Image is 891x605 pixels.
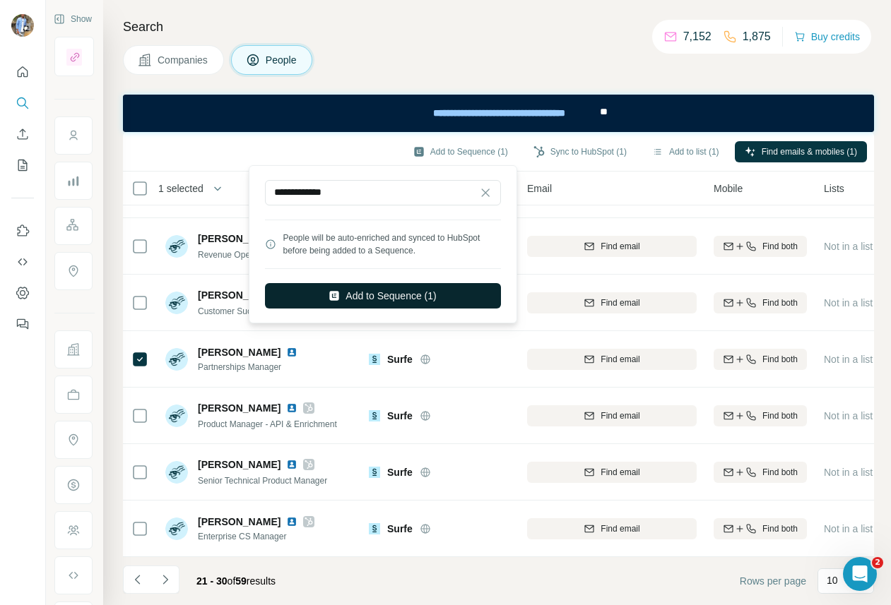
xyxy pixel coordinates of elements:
span: Find email [601,296,639,309]
span: Partnerships Manager [198,361,303,373]
button: Find both [714,405,807,426]
button: Find email [527,462,697,483]
button: Feedback [11,311,34,337]
img: Logo of Surfe [369,410,380,421]
button: Find both [714,462,807,483]
span: 59 [235,575,247,587]
span: Surfe [387,465,413,479]
span: Not in a list [824,241,873,252]
span: Find both [762,353,798,366]
span: Mobile [714,181,743,196]
img: LinkedIn logo [286,459,297,470]
button: Find both [714,236,807,257]
div: People will be auto-enriched and synced to HubSpot before being added to a Sequence. [283,232,501,257]
button: Find emails & mobiles (1) [735,141,867,162]
button: Enrich CSV [11,121,34,147]
span: [PERSON_NAME] [198,515,281,529]
span: [PERSON_NAME] [198,457,281,472]
span: Senior Technical Product Manager [198,476,327,486]
img: Avatar [165,348,188,371]
p: 1,875 [743,28,771,45]
img: Logo of Surfe [369,354,380,365]
button: Quick start [11,59,34,85]
span: results [196,575,276,587]
span: Enterprise CS Manager [198,530,314,543]
span: [PERSON_NAME] [198,232,281,246]
span: Find email [601,409,639,422]
span: Find both [762,296,798,309]
span: [PERSON_NAME] [198,345,281,359]
span: Not in a list [824,297,873,309]
button: Find both [714,349,807,370]
span: 21 - 30 [196,575,228,587]
button: Find email [527,405,697,426]
button: Dashboard [11,280,34,306]
button: Find email [527,236,697,257]
button: Add to Sequence (1) [265,283,501,309]
button: Find email [527,518,697,539]
span: Find email [601,353,639,366]
img: LinkedIn logo [286,347,297,358]
button: Use Surfe on LinkedIn [11,218,34,244]
span: [PERSON_NAME] [198,289,281,301]
span: Find email [601,522,639,535]
span: Lists [824,181,844,196]
img: Avatar [165,292,188,314]
img: LinkedIn logo [286,402,297,414]
span: Find both [762,409,798,422]
span: Not in a list [824,523,873,534]
span: Companies [158,53,209,67]
span: Product Manager - API & Enrichment [198,419,337,429]
p: 10 [827,573,838,587]
span: Find email [601,240,639,253]
img: Avatar [165,517,188,540]
button: Find both [714,292,807,313]
button: Find both [714,518,807,539]
iframe: Intercom live chat [843,557,877,591]
button: Show [44,8,102,30]
span: 1 selected [158,181,203,196]
img: Avatar [165,405,188,427]
button: Navigate to previous page [123,565,151,594]
button: Sync to HubSpot (1) [524,141,637,162]
span: Not in a list [824,467,873,478]
span: of [228,575,236,587]
span: Email [527,181,552,196]
span: Surfe [387,352,413,366]
span: Rows per page [740,574,806,588]
h4: Search [123,17,874,37]
img: Avatar [165,461,188,484]
img: Avatar [11,14,34,37]
button: Find email [527,349,697,370]
img: Logo of Surfe [369,467,380,478]
span: People [266,53,298,67]
span: Find emails & mobiles (1) [762,145,857,158]
span: Surfe [387,409,413,423]
span: [PERSON_NAME] [198,401,281,415]
button: Add to Sequence (1) [403,141,518,162]
button: Buy credits [794,27,860,47]
span: Find both [762,240,798,253]
button: Use Surfe API [11,249,34,275]
button: Find email [527,292,697,313]
span: 2 [872,557,883,568]
span: Revenue Operations Manager [198,250,312,260]
span: Surfe [387,522,413,536]
span: Find email [601,466,639,479]
img: LinkedIn logo [286,516,297,527]
button: Navigate to next page [151,565,179,594]
button: Search [11,90,34,116]
button: Add to list (1) [642,141,729,162]
span: Not in a list [824,354,873,365]
p: 7,152 [683,28,712,45]
span: Find both [762,522,798,535]
span: Not in a list [824,410,873,421]
span: Customer Success Manager [198,306,305,316]
img: Avatar [165,235,188,258]
img: Logo of Surfe [369,523,380,534]
span: Find both [762,466,798,479]
button: My lists [11,152,34,178]
iframe: Banner [123,95,874,132]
